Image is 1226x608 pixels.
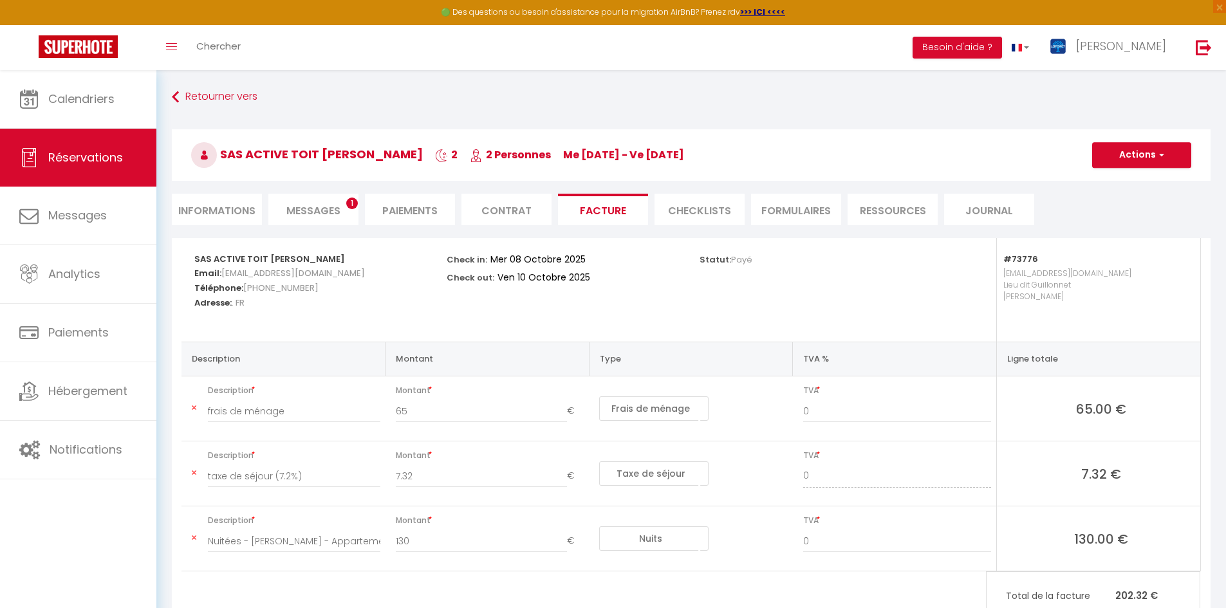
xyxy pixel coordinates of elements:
span: Notifications [50,441,122,457]
li: Paiements [365,194,455,225]
strong: #73776 [1003,253,1038,265]
a: Retourner vers [172,86,1211,109]
span: Analytics [48,266,100,282]
li: Contrat [461,194,552,225]
span: Total de la facture [1006,589,1115,603]
span: Montant [396,447,584,465]
span: Paiements [48,324,109,340]
span: [EMAIL_ADDRESS][DOMAIN_NAME] [221,264,365,282]
li: Journal [944,194,1034,225]
span: Payé [731,253,752,266]
p: Check out: [447,269,494,284]
span: Hébergement [48,383,127,399]
p: [EMAIL_ADDRESS][DOMAIN_NAME] Lieu dit Guillonnet [PERSON_NAME] [1003,264,1187,329]
span: Messages [48,207,107,223]
span: 130.00 € [1007,530,1195,548]
strong: Email: [194,267,221,279]
span: Montant [396,382,584,400]
span: 7.32 € [1007,465,1195,483]
span: me [DATE] - ve [DATE] [563,147,684,162]
span: 2 [435,147,458,162]
span: € [567,530,584,553]
strong: Adresse: [194,297,232,309]
span: € [567,465,584,488]
a: ... [PERSON_NAME] [1039,25,1182,70]
span: . FR [232,293,245,312]
button: Besoin d'aide ? [913,37,1002,59]
a: >>> ICI <<<< [740,6,785,17]
li: CHECKLISTS [655,194,745,225]
span: Chercher [196,39,241,53]
span: TVA [803,511,991,530]
img: ... [1048,37,1068,56]
strong: Téléphone: [194,282,243,294]
span: [PHONE_NUMBER] [243,279,319,297]
p: Statut: [700,251,752,266]
span: Description [208,511,380,530]
li: Facture [558,194,648,225]
strong: SAS ACTIVE TOIT [PERSON_NAME] [194,253,345,265]
th: Description [181,342,385,376]
span: SAS ACTIVE TOIT [PERSON_NAME] [191,146,423,162]
span: TVA [803,447,991,465]
button: Actions [1092,142,1191,168]
th: Montant [385,342,590,376]
span: Description [208,447,380,465]
th: TVA % [793,342,997,376]
span: 65.00 € [1007,400,1195,418]
th: Type [589,342,793,376]
li: Informations [172,194,262,225]
th: Ligne totale [996,342,1200,376]
span: € [567,400,584,423]
p: Check in: [447,251,487,266]
span: TVA [803,382,991,400]
span: Calendriers [48,91,115,107]
img: Super Booking [39,35,118,58]
span: Réservations [48,149,123,165]
img: logout [1196,39,1212,55]
span: 2 Personnes [470,147,551,162]
span: [PERSON_NAME] [1076,38,1166,54]
li: Ressources [848,194,938,225]
span: 1 [346,198,358,209]
li: FORMULAIRES [751,194,841,225]
span: Messages [286,203,340,218]
span: Description [208,382,380,400]
a: Chercher [187,25,250,70]
span: Montant [396,511,584,530]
